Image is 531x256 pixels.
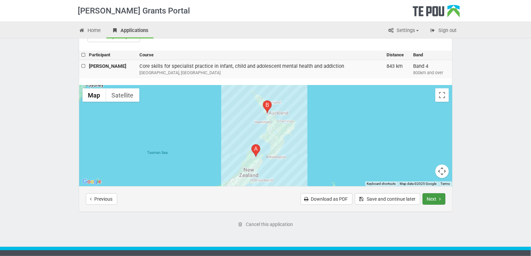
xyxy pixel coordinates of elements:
[355,193,420,205] button: Save and continue later
[139,70,381,76] div: [GEOGRAPHIC_DATA], [GEOGRAPHIC_DATA]
[435,88,449,102] button: Toggle fullscreen view
[425,24,462,38] a: Sign out
[413,70,449,76] div: 800km and over
[137,60,384,78] td: Core skills for specialist practice in infant, child and adolescent mental health and addiction
[74,24,106,38] a: Home
[384,60,410,78] td: 843 km
[234,219,297,230] a: Cancel this application
[383,24,424,38] a: Settings
[82,88,106,102] button: Show street map
[301,193,353,205] a: Download as PDF
[435,165,449,178] button: Map camera controls
[89,63,127,69] b: [PERSON_NAME]
[252,144,260,157] div: Tipahi Street, Nelson South, Nelson 7010, New Zealand
[441,182,450,186] a: Terms (opens in new tab)
[400,182,437,186] span: Map data ©2025 Google
[367,181,396,186] button: Keyboard shortcuts
[410,60,452,78] td: Band 4
[423,193,445,205] button: Next step
[87,51,137,60] th: Participant
[137,51,384,60] th: Course
[263,101,272,113] div: 85 Park Road, Grafton, Auckland 1023, New Zealand
[384,51,410,60] th: Distance
[86,193,117,205] button: Previous step
[106,24,154,38] a: Applications
[413,5,460,22] div: Te Pou Logo
[81,177,103,186] img: Google
[106,88,139,102] button: Show satellite imagery
[410,51,452,60] th: Band
[81,177,103,186] a: Open this area in Google Maps (opens a new window)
